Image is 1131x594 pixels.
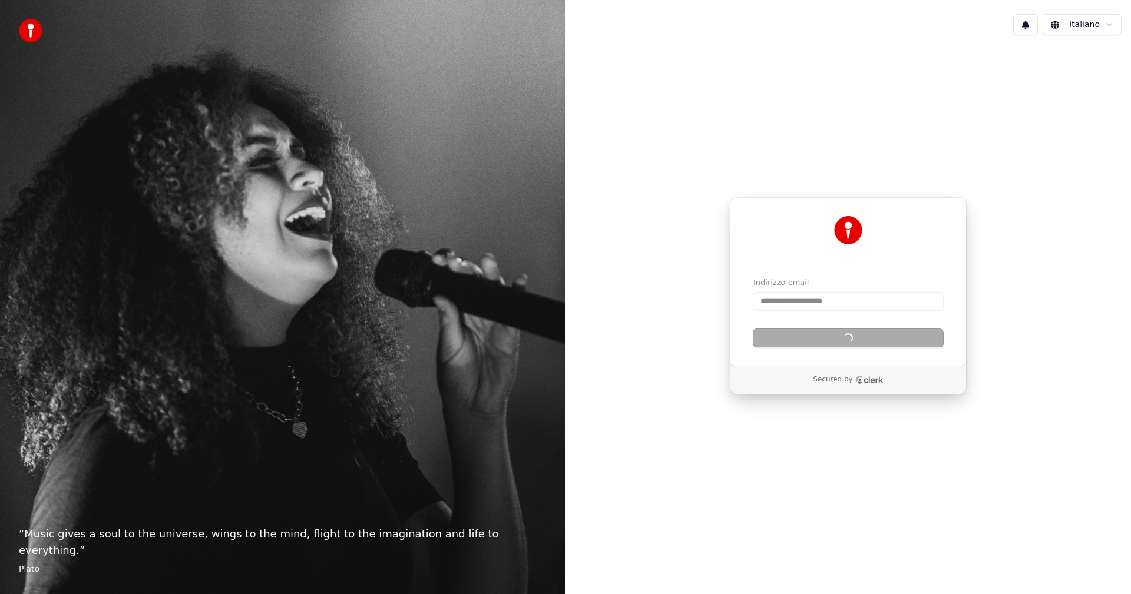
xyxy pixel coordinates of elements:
[813,375,852,384] p: Secured by
[19,526,547,559] p: “ Music gives a soul to the universe, wings to the mind, flight to the imagination and life to ev...
[834,216,862,244] img: Youka
[855,376,884,384] a: Clerk logo
[19,563,547,575] footer: Plato
[19,19,42,42] img: youka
